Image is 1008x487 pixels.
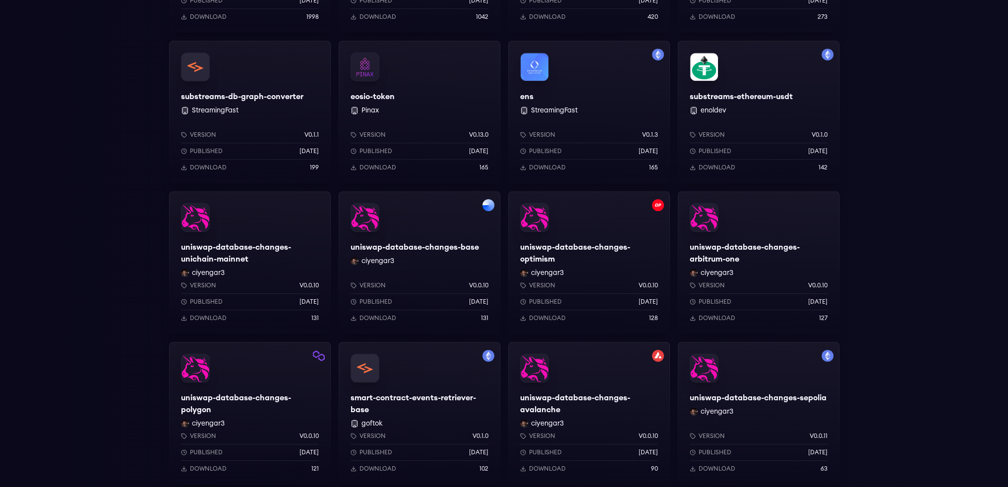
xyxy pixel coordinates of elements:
[361,419,383,429] button: goftok
[652,350,664,362] img: Filter by avalanche network
[469,281,488,289] p: v0.0.10
[479,465,488,473] p: 102
[808,147,828,155] p: [DATE]
[169,191,331,334] a: uniswap-database-changes-unichain-mainnetuniswap-database-changes-unichain-mainnetciyengar3 ciyen...
[529,314,566,322] p: Download
[299,448,319,456] p: [DATE]
[699,163,735,171] p: Download
[359,281,386,289] p: Version
[311,314,319,322] p: 131
[359,298,392,306] p: Published
[529,131,555,139] p: Version
[639,298,658,306] p: [DATE]
[359,465,396,473] p: Download
[678,342,839,485] a: Filter by sepolia networkuniswap-database-changes-sepoliauniswap-database-changes-sepoliaciyengar...
[359,13,396,21] p: Download
[529,147,562,155] p: Published
[190,13,227,21] p: Download
[701,268,733,278] button: ciyengar3
[299,147,319,155] p: [DATE]
[818,13,828,21] p: 273
[192,106,238,115] button: StreamingFast
[190,131,216,139] p: Version
[531,268,564,278] button: ciyengar3
[678,41,839,183] a: Filter by mainnet networksubstreams-ethereum-usdtsubstreams-ethereum-usdt enoldevVersionv0.1.0Pub...
[810,432,828,440] p: v0.0.11
[190,281,216,289] p: Version
[642,131,658,139] p: v0.1.3
[359,432,386,440] p: Version
[508,41,670,183] a: Filter by mainnet networkensens StreamingFastVersionv0.1.3Published[DATE]Download165
[699,314,735,322] p: Download
[359,131,386,139] p: Version
[649,163,658,171] p: 165
[482,350,494,362] img: Filter by mainnet network
[359,163,396,171] p: Download
[310,163,319,171] p: 199
[313,350,325,362] img: Filter by polygon network
[482,199,494,211] img: Filter by base network
[190,163,227,171] p: Download
[808,448,828,456] p: [DATE]
[639,432,658,440] p: v0.0.10
[649,314,658,322] p: 128
[699,432,725,440] p: Version
[699,13,735,21] p: Download
[701,407,733,417] button: ciyengar3
[699,147,731,155] p: Published
[819,163,828,171] p: 142
[469,298,488,306] p: [DATE]
[701,106,726,115] button: enoldev
[531,419,564,429] button: ciyengar3
[822,350,833,362] img: Filter by sepolia network
[339,41,500,183] a: eosio-tokeneosio-token PinaxVersionv0.13.0Published[DATE]Download165
[821,465,828,473] p: 63
[639,448,658,456] p: [DATE]
[169,342,331,485] a: Filter by polygon networkuniswap-database-changes-polygonuniswap-database-changes-polygonciyengar...
[529,448,562,456] p: Published
[651,465,658,473] p: 90
[648,13,658,21] p: 420
[299,298,319,306] p: [DATE]
[529,298,562,306] p: Published
[479,163,488,171] p: 165
[311,465,319,473] p: 121
[190,465,227,473] p: Download
[822,49,833,60] img: Filter by mainnet network
[190,314,227,322] p: Download
[306,13,319,21] p: 1998
[699,281,725,289] p: Version
[481,314,488,322] p: 131
[699,448,731,456] p: Published
[359,314,396,322] p: Download
[699,131,725,139] p: Version
[190,448,223,456] p: Published
[529,432,555,440] p: Version
[359,147,392,155] p: Published
[529,163,566,171] p: Download
[469,448,488,456] p: [DATE]
[812,131,828,139] p: v0.1.0
[473,432,488,440] p: v0.1.0
[190,432,216,440] p: Version
[299,432,319,440] p: v0.0.10
[299,281,319,289] p: v0.0.10
[699,298,731,306] p: Published
[678,191,839,334] a: uniswap-database-changes-arbitrum-oneuniswap-database-changes-arbitrum-oneciyengar3 ciyengar3Vers...
[639,147,658,155] p: [DATE]
[192,268,225,278] button: ciyengar3
[469,147,488,155] p: [DATE]
[808,298,828,306] p: [DATE]
[529,281,555,289] p: Version
[190,298,223,306] p: Published
[819,314,828,322] p: 127
[476,13,488,21] p: 1042
[652,199,664,211] img: Filter by optimism network
[359,448,392,456] p: Published
[508,191,670,334] a: Filter by optimism networkuniswap-database-changes-optimismuniswap-database-changes-optimismciyen...
[190,147,223,155] p: Published
[361,256,394,266] button: ciyengar3
[531,106,578,115] button: StreamingFast
[361,106,379,115] button: Pinax
[529,465,566,473] p: Download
